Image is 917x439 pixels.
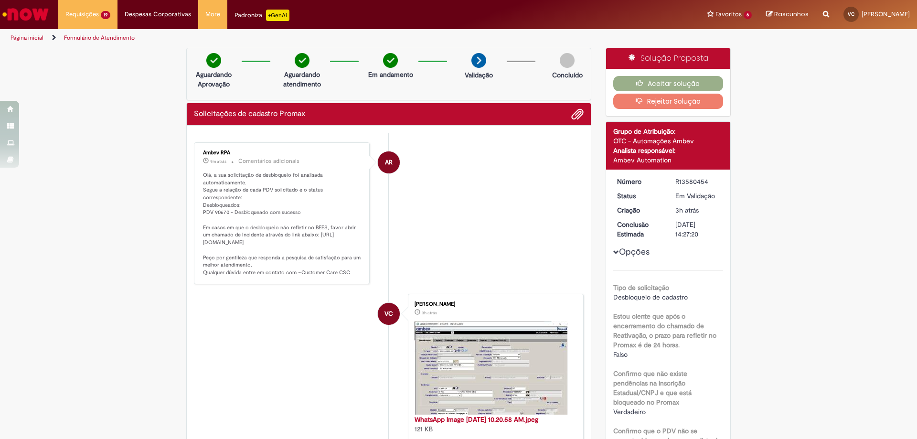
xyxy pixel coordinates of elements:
[385,151,393,174] span: AR
[65,10,99,19] span: Requisições
[675,206,699,214] time: 30/09/2025 10:27:13
[125,10,191,19] span: Despesas Corporativas
[368,70,413,79] p: Em andamento
[610,220,669,239] dt: Conclusão Estimada
[613,350,628,359] span: Falso
[774,10,809,19] span: Rascunhos
[613,407,646,416] span: Verdadeiro
[675,205,720,215] div: 30/09/2025 10:27:13
[571,108,584,120] button: Adicionar anexos
[848,11,854,17] span: VC
[675,191,720,201] div: Em Validação
[415,415,574,434] div: 121 KB
[203,150,362,156] div: Ambev RPA
[465,70,493,80] p: Validação
[606,48,731,69] div: Solução Proposta
[744,11,752,19] span: 6
[235,10,289,21] div: Padroniza
[610,205,669,215] dt: Criação
[613,312,716,349] b: Estou ciente que após o encerramento do chamado de Reativação, o prazo para refletir no Promax é ...
[378,303,400,325] div: Vivian de Oliveira Costa
[422,310,437,316] time: 30/09/2025 10:27:11
[383,53,398,68] img: check-circle-green.png
[613,136,724,146] div: OTC - Automações Ambev
[384,302,393,325] span: VC
[613,127,724,136] div: Grupo de Atribuição:
[266,10,289,21] p: +GenAi
[378,151,400,173] div: Ambev RPA
[613,94,724,109] button: Rejeitar Solução
[206,53,221,68] img: check-circle-green.png
[415,301,574,307] div: [PERSON_NAME]
[471,53,486,68] img: arrow-next.png
[191,70,237,89] p: Aguardando Aprovação
[194,110,305,118] h2: Solicitações de cadastro Promax Histórico de tíquete
[675,220,720,239] div: [DATE] 14:27:20
[613,369,692,407] b: Confirmo que não existe pendências na Inscrição Estadual/CNPJ e que está bloqueado no Promax
[101,11,110,19] span: 19
[415,415,538,424] a: WhatsApp Image [DATE] 10.20.58 AM.jpeg
[766,10,809,19] a: Rascunhos
[613,293,688,301] span: Desbloqueio de cadastro
[64,34,135,42] a: Formulário de Atendimento
[1,5,50,24] img: ServiceNow
[675,206,699,214] span: 3h atrás
[613,146,724,155] div: Analista responsável:
[295,53,309,68] img: check-circle-green.png
[11,34,43,42] a: Página inicial
[205,10,220,19] span: More
[610,177,669,186] dt: Número
[552,70,583,80] p: Concluído
[210,159,226,164] span: 9m atrás
[279,70,325,89] p: Aguardando atendimento
[715,10,742,19] span: Favoritos
[560,53,575,68] img: img-circle-grey.png
[422,310,437,316] span: 3h atrás
[238,157,299,165] small: Comentários adicionais
[203,171,362,277] p: Olá, a sua solicitação de desbloqueio foi analisada automaticamente. Segue a relação de cada PDV ...
[675,177,720,186] div: R13580454
[210,159,226,164] time: 30/09/2025 13:05:22
[862,10,910,18] span: [PERSON_NAME]
[610,191,669,201] dt: Status
[613,76,724,91] button: Aceitar solução
[613,283,669,292] b: Tipo de solicitação
[613,155,724,165] div: Ambev Automation
[7,29,604,47] ul: Trilhas de página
